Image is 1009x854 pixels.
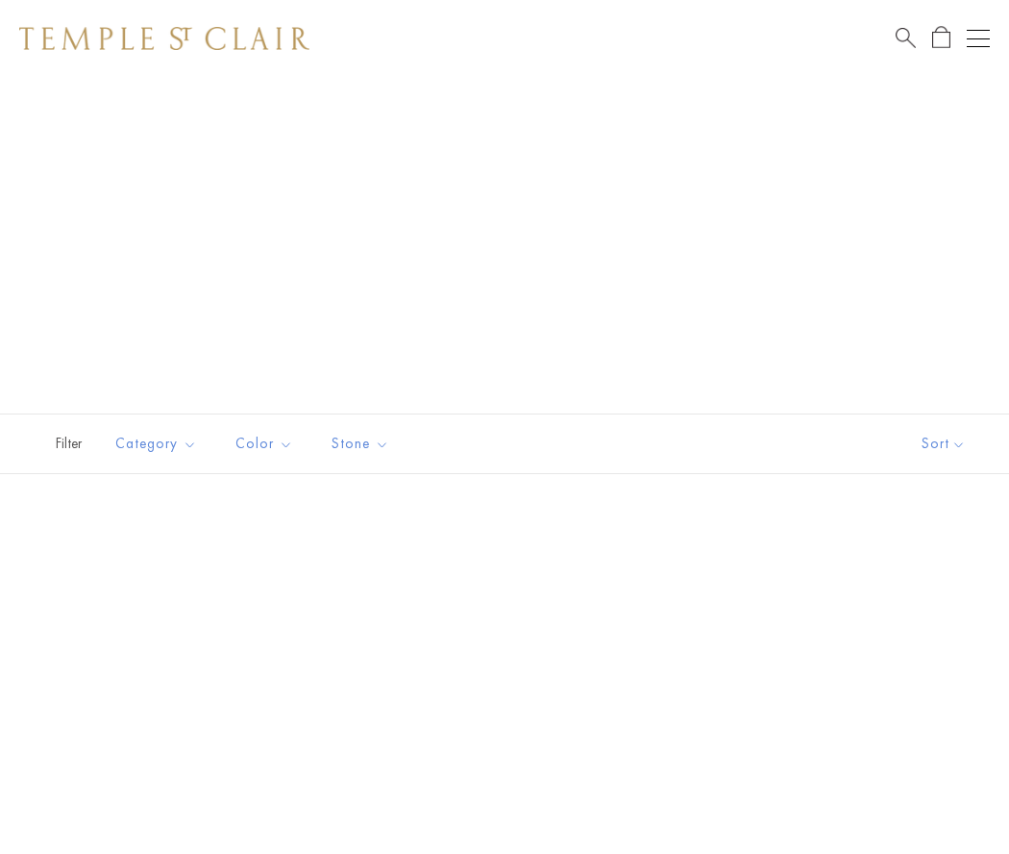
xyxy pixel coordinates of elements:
[221,422,308,465] button: Color
[317,422,404,465] button: Stone
[932,26,950,50] a: Open Shopping Bag
[896,26,916,50] a: Search
[106,432,211,456] span: Category
[967,27,990,50] button: Open navigation
[19,27,309,50] img: Temple St. Clair
[878,414,1009,473] button: Show sort by
[226,432,308,456] span: Color
[322,432,404,456] span: Stone
[101,422,211,465] button: Category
